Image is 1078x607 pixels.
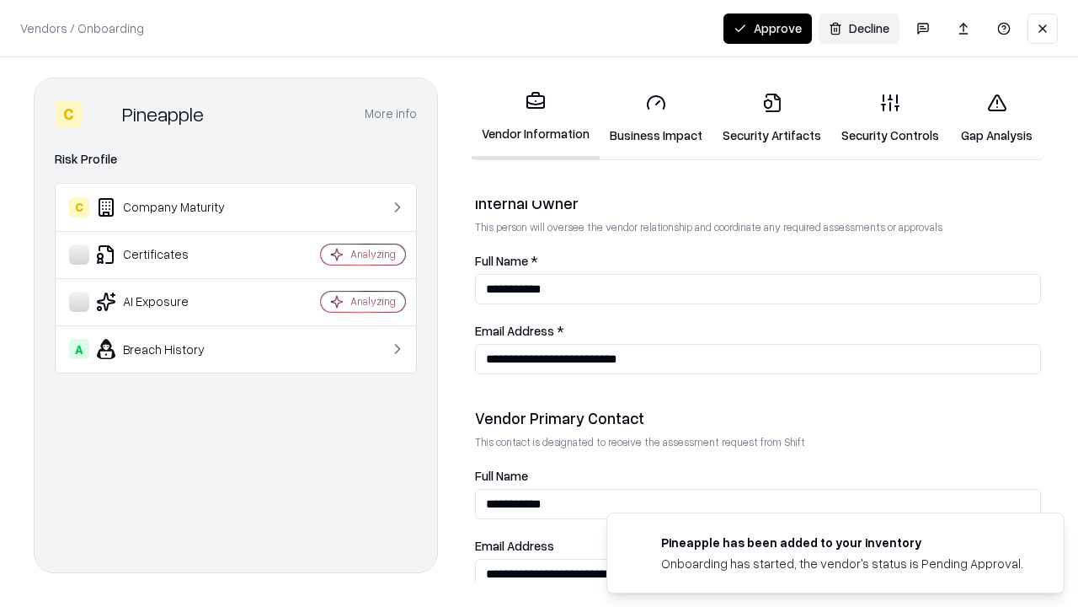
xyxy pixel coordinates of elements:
[88,100,115,127] img: Pineapple
[831,79,949,158] a: Security Controls
[600,79,712,158] a: Business Impact
[475,540,1041,552] label: Email Address
[475,408,1041,428] div: Vendor Primary Contact
[69,292,270,312] div: AI Exposure
[661,534,1023,551] div: Pineapple has been added to your inventory
[475,470,1041,482] label: Full Name
[475,435,1041,449] p: This contact is designated to receive the assessment request from Shift
[365,99,417,129] button: More info
[20,19,144,37] p: Vendors / Onboarding
[475,325,1041,337] label: Email Address *
[712,79,831,158] a: Security Artifacts
[475,220,1041,234] p: This person will oversee the vendor relationship and coordinate any required assessments or appro...
[55,149,417,169] div: Risk Profile
[69,244,270,265] div: Certificates
[350,247,396,261] div: Analyzing
[350,294,396,309] div: Analyzing
[723,13,812,44] button: Approve
[819,13,899,44] button: Decline
[661,555,1023,572] div: Onboarding has started, the vendor's status is Pending Approval.
[949,79,1044,158] a: Gap Analysis
[55,100,82,127] div: C
[69,339,270,359] div: Breach History
[122,100,204,127] div: Pineapple
[475,255,1041,267] label: Full Name *
[627,534,648,554] img: pineappleenergy.com
[475,193,1041,213] div: Internal Owner
[69,197,89,218] div: C
[69,197,270,218] div: Company Maturity
[69,339,89,359] div: A
[472,78,600,159] a: Vendor Information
